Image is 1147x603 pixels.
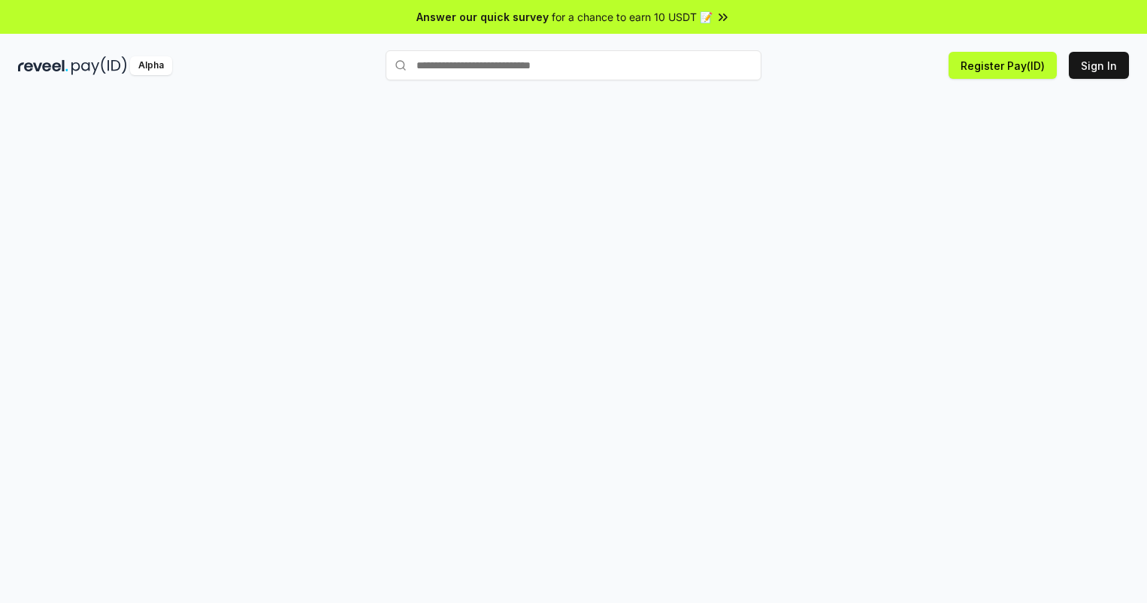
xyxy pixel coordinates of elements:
[949,52,1057,79] button: Register Pay(ID)
[71,56,127,75] img: pay_id
[416,9,549,25] span: Answer our quick survey
[1069,52,1129,79] button: Sign In
[18,56,68,75] img: reveel_dark
[130,56,172,75] div: Alpha
[552,9,713,25] span: for a chance to earn 10 USDT 📝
